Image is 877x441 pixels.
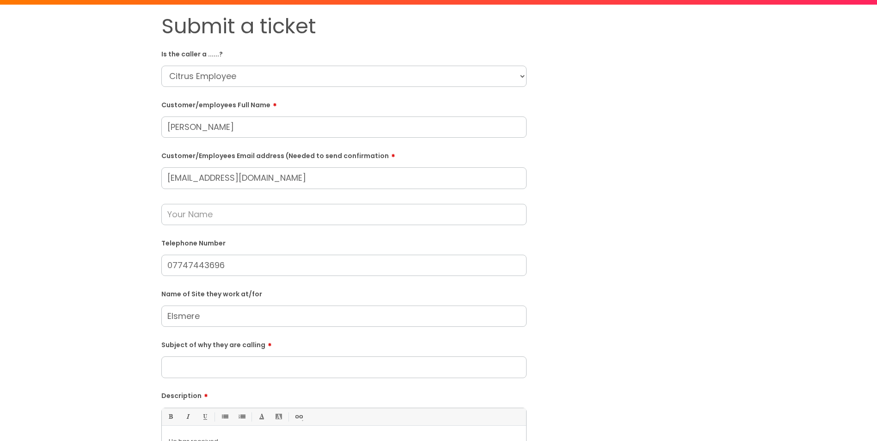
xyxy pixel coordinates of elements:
[161,98,527,109] label: Customer/employees Full Name
[161,49,527,58] label: Is the caller a ......?
[236,411,247,423] a: 1. Ordered List (Ctrl-Shift-8)
[161,288,527,298] label: Name of Site they work at/for
[161,389,527,400] label: Description
[161,204,527,225] input: Your Name
[199,411,210,423] a: Underline(Ctrl-U)
[161,167,527,189] input: Email
[182,411,193,423] a: Italic (Ctrl-I)
[161,149,527,160] label: Customer/Employees Email address (Needed to send confirmation
[273,411,284,423] a: Back Color
[219,411,230,423] a: • Unordered List (Ctrl-Shift-7)
[161,14,527,39] h1: Submit a ticket
[161,338,527,349] label: Subject of why they are calling
[256,411,267,423] a: Font Color
[165,411,176,423] a: Bold (Ctrl-B)
[293,411,304,423] a: Link
[161,238,527,247] label: Telephone Number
